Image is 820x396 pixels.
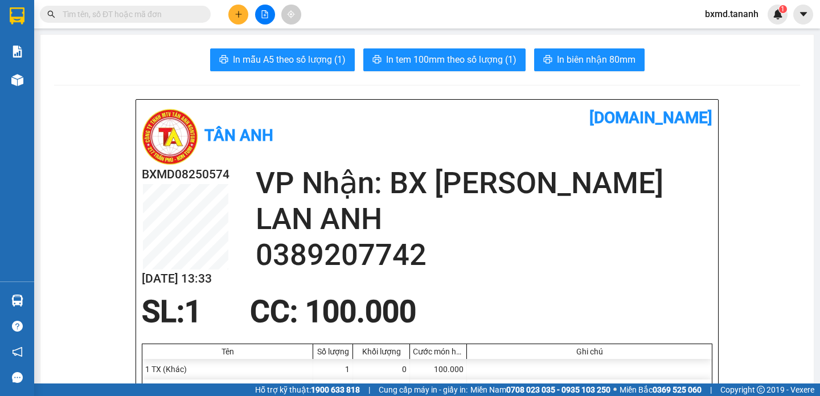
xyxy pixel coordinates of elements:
img: solution-icon [11,46,23,58]
span: file-add [261,10,269,18]
button: file-add [255,5,275,25]
button: printerIn biên nhận 80mm [534,48,645,71]
h2: VP Nhận: BX [PERSON_NAME] [256,165,712,201]
img: logo.jpg [142,108,199,165]
img: logo-vxr [10,7,24,25]
span: message [12,372,23,383]
span: copyright [757,386,765,394]
span: 1 [781,5,785,13]
span: In biên nhận 80mm [557,52,635,67]
span: In mẫu A5 theo số lượng (1) [233,52,346,67]
button: plus [228,5,248,25]
span: bxmd.tananh [696,7,768,21]
span: Cung cấp máy in - giấy in: [379,383,468,396]
span: printer [372,55,382,66]
span: SL: [142,294,184,329]
span: caret-down [798,9,809,19]
span: printer [219,55,228,66]
b: Tân Anh [204,126,273,145]
span: | [368,383,370,396]
div: Ghi chú [470,347,709,356]
div: Khối lượng [356,347,407,356]
span: question-circle [12,321,23,332]
div: 100.000 [410,359,467,379]
span: In tem 100mm theo số lượng (1) [386,52,516,67]
span: Hỗ trợ kỹ thuật: [255,383,360,396]
button: caret-down [793,5,813,25]
h2: LAN ANH [256,201,712,237]
div: Số lượng [316,347,350,356]
h2: [DATE] 13:33 [142,270,229,288]
input: Tìm tên, số ĐT hoặc mã đơn [63,8,197,21]
img: warehouse-icon [11,74,23,86]
span: search [47,10,55,18]
img: icon-new-feature [773,9,783,19]
div: Tên [145,347,310,356]
button: printerIn mẫu A5 theo số lượng (1) [210,48,355,71]
strong: 1900 633 818 [311,385,360,394]
div: CC : 100.000 [243,295,423,329]
span: | [710,383,712,396]
button: aim [281,5,301,25]
span: ⚪️ [613,387,617,392]
sup: 1 [779,5,787,13]
span: notification [12,346,23,357]
h2: 0389207742 [256,237,712,273]
span: plus [235,10,243,18]
span: Miền Bắc [620,383,702,396]
span: Miền Nam [470,383,610,396]
button: printerIn tem 100mm theo số lượng (1) [363,48,526,71]
strong: 0708 023 035 - 0935 103 250 [506,385,610,394]
strong: 0369 525 060 [653,385,702,394]
div: 1 [313,359,353,379]
div: 1 TX (Khác) [142,359,313,379]
div: 0 [353,359,410,379]
h2: BXMD08250574 [142,165,229,184]
div: Cước món hàng [413,347,464,356]
span: 1 [184,294,202,329]
img: warehouse-icon [11,295,23,307]
b: [DOMAIN_NAME] [589,108,712,127]
span: aim [287,10,295,18]
span: printer [543,55,552,66]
